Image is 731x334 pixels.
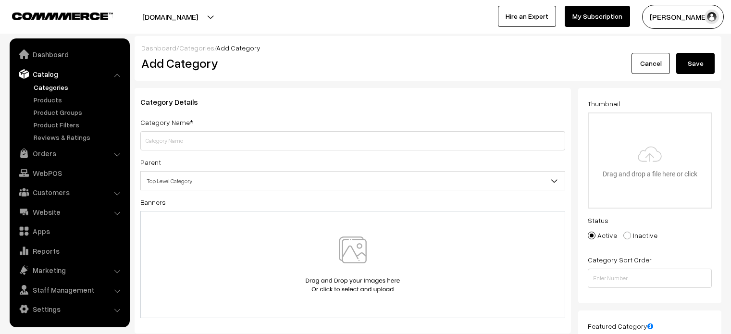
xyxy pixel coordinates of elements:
[140,117,193,127] label: Category Name*
[588,321,653,331] label: Featured Category
[179,44,214,52] a: Categories
[12,164,126,182] a: WebPOS
[588,230,617,240] label: Active
[12,261,126,279] a: Marketing
[141,43,715,53] div: / /
[642,5,724,29] button: [PERSON_NAME]
[216,44,260,52] span: Add Category
[31,132,126,142] a: Reviews & Ratings
[12,184,126,201] a: Customers
[498,6,556,27] a: Hire an Expert
[31,107,126,117] a: Product Groups
[140,197,166,207] label: Banners
[12,10,96,21] a: COMMMERCE
[565,6,630,27] a: My Subscription
[12,145,126,162] a: Orders
[676,53,715,74] button: Save
[632,53,670,74] a: Cancel
[12,281,126,298] a: Staff Management
[31,95,126,105] a: Products
[140,131,565,150] input: Category Name
[12,46,126,63] a: Dashboard
[109,5,232,29] button: [DOMAIN_NAME]
[141,56,568,71] h2: Add Category
[141,173,565,189] span: Top Level Category
[588,269,712,288] input: Enter Number
[588,99,620,109] label: Thumbnail
[12,12,113,20] img: COMMMERCE
[31,82,126,92] a: Categories
[12,242,126,260] a: Reports
[141,44,176,52] a: Dashboard
[705,10,719,24] img: user
[140,157,161,167] label: Parent
[140,171,565,190] span: Top Level Category
[12,300,126,318] a: Settings
[12,65,126,83] a: Catalog
[31,120,126,130] a: Product Filters
[588,215,608,225] label: Status
[12,223,126,240] a: Apps
[12,203,126,221] a: Website
[623,230,657,240] label: Inactive
[140,97,210,107] span: Category Details
[588,255,652,265] label: Category Sort Order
